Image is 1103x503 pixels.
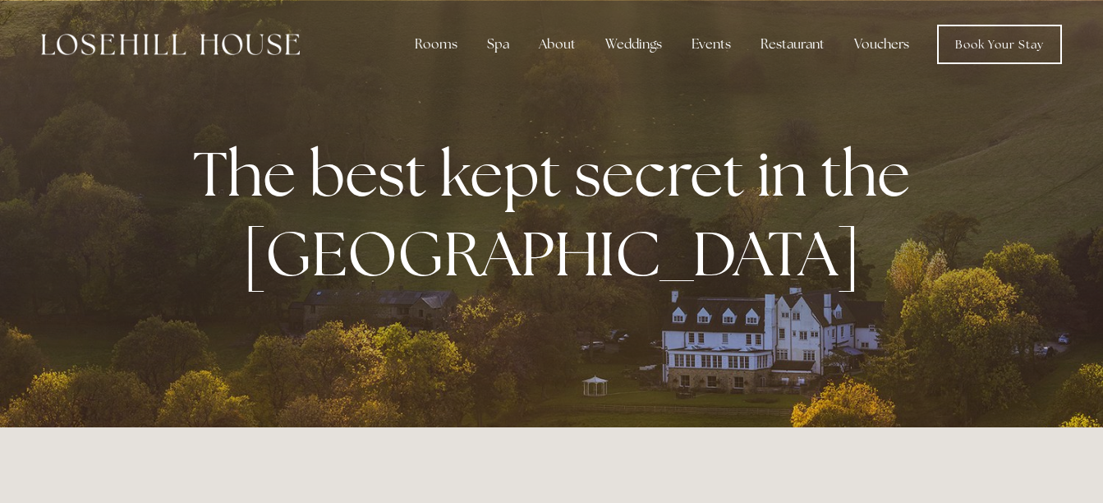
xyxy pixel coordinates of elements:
[678,28,744,61] div: Events
[747,28,838,61] div: Restaurant
[402,28,471,61] div: Rooms
[41,34,300,55] img: Losehill House
[474,28,522,61] div: Spa
[937,25,1062,64] a: Book Your Stay
[526,28,589,61] div: About
[592,28,675,61] div: Weddings
[193,133,923,294] strong: The best kept secret in the [GEOGRAPHIC_DATA]
[841,28,922,61] a: Vouchers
